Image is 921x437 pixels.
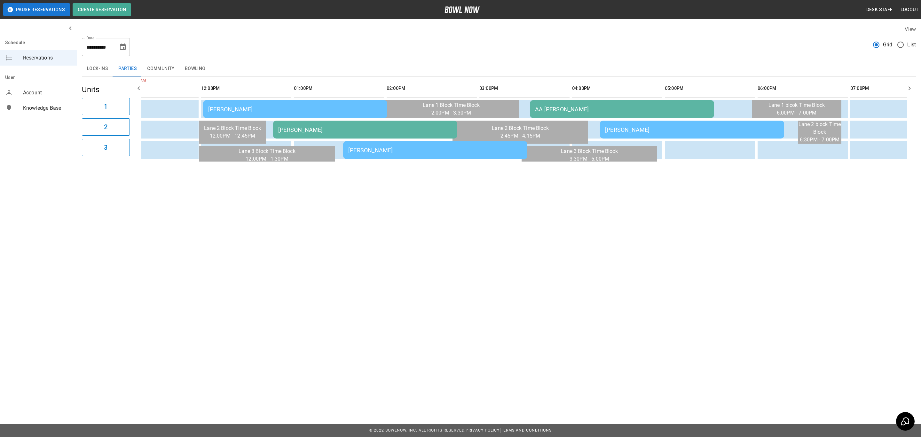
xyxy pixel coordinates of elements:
[3,3,70,16] button: Pause Reservations
[466,428,500,433] a: Privacy Policy
[113,61,142,76] button: Parties
[116,41,129,53] button: Choose date, selected date is Oct 4, 2025
[23,89,72,97] span: Account
[82,61,916,76] div: inventory tabs
[501,428,552,433] a: Terms and Conditions
[82,118,130,136] button: 2
[108,79,199,98] th: 11:00AM
[104,101,107,112] h6: 1
[369,428,466,433] span: © 2022 BowlNow, Inc. All Rights Reserved.
[348,147,522,154] div: [PERSON_NAME]
[905,26,916,32] label: View
[82,98,130,115] button: 1
[907,41,916,49] span: List
[23,104,72,112] span: Knowledge Base
[142,61,180,76] button: Community
[898,4,921,16] button: Logout
[73,3,131,16] button: Create Reservation
[445,6,480,13] img: logo
[535,106,709,113] div: AA [PERSON_NAME]
[180,61,211,76] button: Bowling
[82,139,130,156] button: 3
[605,126,779,133] div: [PERSON_NAME]
[201,79,291,98] th: 12:00PM
[208,106,382,113] div: [PERSON_NAME]
[278,126,452,133] div: [PERSON_NAME]
[883,41,893,49] span: Grid
[82,61,113,76] button: Lock-ins
[104,142,107,153] h6: 3
[104,122,107,132] h6: 2
[864,4,895,16] button: Desk Staff
[23,54,72,62] span: Reservations
[82,84,130,95] h5: Units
